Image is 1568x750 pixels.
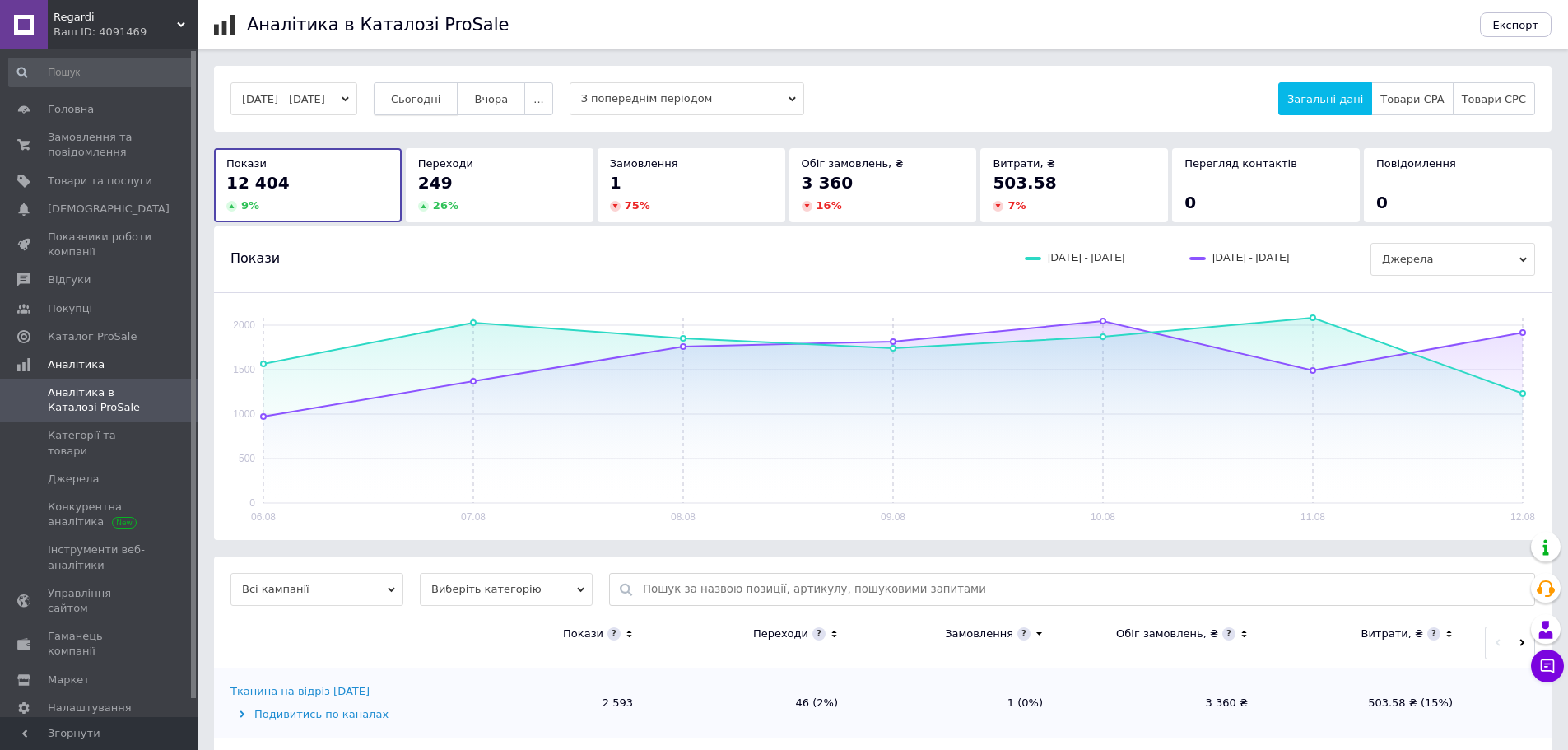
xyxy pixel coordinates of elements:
[48,202,170,217] span: [DEMOGRAPHIC_DATA]
[48,428,152,458] span: Категорії та товари
[1370,243,1535,276] span: Джерела
[48,102,94,117] span: Головна
[54,10,177,25] span: Regardi
[1184,157,1297,170] span: Перегляд контактів
[233,364,255,375] text: 1500
[1361,627,1423,641] div: Витрати, ₴
[241,199,259,212] span: 9 %
[230,249,280,268] span: Покази
[48,701,132,715] span: Налаштування
[1453,82,1535,115] button: Товари CPC
[1462,93,1526,105] span: Товари CPC
[433,199,458,212] span: 26 %
[1059,668,1264,738] td: 3 360 ₴
[418,173,453,193] span: 249
[247,15,509,35] h1: Аналітика в Каталозі ProSale
[48,500,152,529] span: Конкурентна аналітика
[1264,668,1469,738] td: 503.58 ₴ (15%)
[1371,82,1453,115] button: Товари CPA
[1376,157,1456,170] span: Повідомлення
[563,627,603,641] div: Покази
[610,157,678,170] span: Замовлення
[802,157,904,170] span: Обіг замовлень, ₴
[420,573,593,606] span: Виберіть категорію
[48,301,92,316] span: Покупці
[533,93,543,105] span: ...
[1300,511,1325,523] text: 11.08
[671,511,696,523] text: 08.08
[1287,93,1363,105] span: Загальні дані
[226,173,290,193] span: 12 404
[610,173,621,193] span: 1
[230,573,403,606] span: Всі кампанії
[993,157,1055,170] span: Витрати, ₴
[48,673,90,687] span: Маркет
[54,25,198,40] div: Ваш ID: 4091469
[233,408,255,420] text: 1000
[418,157,473,170] span: Переходи
[230,684,370,699] div: Тканина на відріз [DATE]
[391,93,441,105] span: Сьогодні
[8,58,194,87] input: Пошук
[233,319,255,331] text: 2000
[457,82,525,115] button: Вчора
[444,668,649,738] td: 2 593
[570,82,804,115] span: З попереднім періодом
[249,497,255,509] text: 0
[1116,627,1218,641] div: Обіг замовлень, ₴
[48,629,152,659] span: Гаманець компанії
[1380,93,1444,105] span: Товари CPA
[239,453,255,464] text: 500
[753,627,808,641] div: Переходи
[48,385,152,415] span: Аналітика в Каталозі ProSale
[48,174,152,189] span: Товари та послуги
[802,173,854,193] span: 3 360
[817,199,842,212] span: 16 %
[1531,650,1564,682] button: Чат з покупцем
[48,230,152,259] span: Показники роботи компанії
[48,329,137,344] span: Каталог ProSale
[1278,82,1372,115] button: Загальні дані
[649,668,854,738] td: 46 (2%)
[1091,511,1115,523] text: 10.08
[643,574,1526,605] input: Пошук за назвою позиції, артикулу, пошуковими запитами
[625,199,650,212] span: 75 %
[474,93,508,105] span: Вчора
[48,586,152,616] span: Управління сайтом
[1376,193,1388,212] span: 0
[48,472,99,487] span: Джерела
[881,511,905,523] text: 09.08
[945,627,1013,641] div: Замовлення
[48,543,152,572] span: Інструменти веб-аналітики
[230,707,440,722] div: Подивитись по каналах
[374,82,458,115] button: Сьогодні
[1184,193,1196,212] span: 0
[230,82,357,115] button: [DATE] - [DATE]
[1480,12,1552,37] button: Експорт
[251,511,276,523] text: 06.08
[993,173,1056,193] span: 503.58
[1493,19,1539,31] span: Експорт
[48,357,105,372] span: Аналітика
[1510,511,1535,523] text: 12.08
[524,82,552,115] button: ...
[854,668,1059,738] td: 1 (0%)
[461,511,486,523] text: 07.08
[48,273,91,287] span: Відгуки
[48,130,152,160] span: Замовлення та повідомлення
[226,157,267,170] span: Покази
[1007,199,1026,212] span: 7 %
